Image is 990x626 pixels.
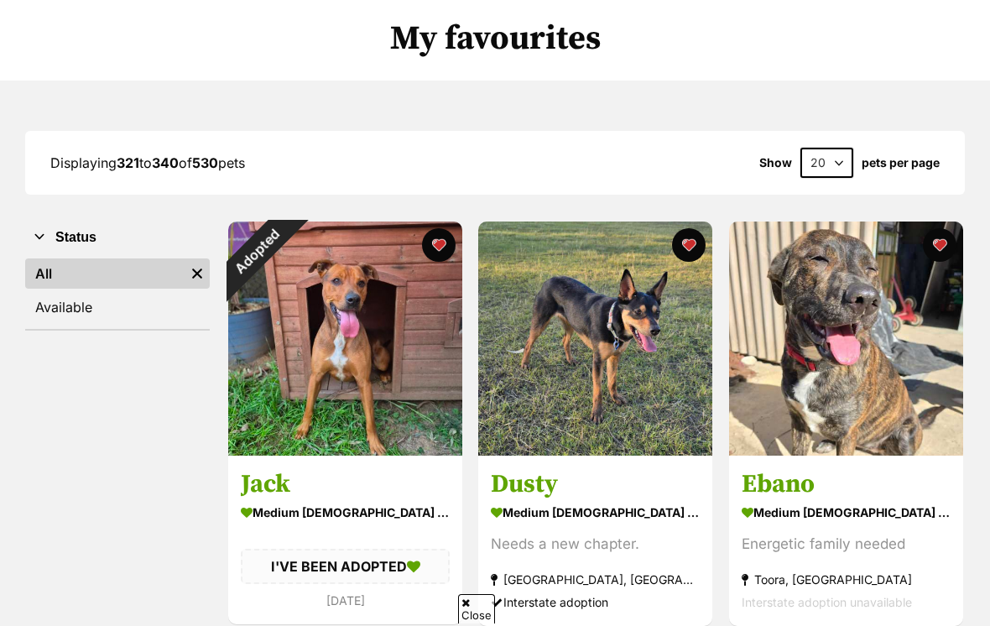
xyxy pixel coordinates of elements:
div: [DATE] [241,589,450,612]
span: Displaying to of pets [50,154,245,171]
button: Status [25,227,210,248]
span: Close [458,594,495,623]
div: Needs a new chapter. [491,533,700,556]
h3: Jack [241,468,450,500]
a: Available [25,292,210,322]
img: Jack [228,222,462,456]
div: [GEOGRAPHIC_DATA], [GEOGRAPHIC_DATA] [491,568,700,591]
a: Adopted [228,443,462,460]
button: favourite [422,228,456,262]
div: Adopted [206,200,309,303]
img: Ebano [729,222,963,456]
h3: Dusty [491,468,700,500]
div: Interstate adoption [491,591,700,613]
button: favourite [923,228,956,262]
span: Interstate adoption unavailable [742,595,912,609]
label: pets per page [862,156,940,170]
img: Dusty [478,222,712,456]
div: Toora, [GEOGRAPHIC_DATA] [742,568,951,591]
strong: 340 [152,154,179,171]
div: medium [DEMOGRAPHIC_DATA] Dog [491,500,700,524]
strong: 321 [117,154,139,171]
button: favourite [673,228,706,262]
span: Show [759,156,792,170]
div: medium [DEMOGRAPHIC_DATA] Dog [241,500,450,524]
h3: Ebano [742,468,951,500]
div: Energetic family needed [742,533,951,556]
a: Ebano medium [DEMOGRAPHIC_DATA] Dog Energetic family needed Toora, [GEOGRAPHIC_DATA] Interstate a... [729,456,963,626]
strong: 530 [192,154,218,171]
a: Dusty medium [DEMOGRAPHIC_DATA] Dog Needs a new chapter. [GEOGRAPHIC_DATA], [GEOGRAPHIC_DATA] Int... [478,456,712,626]
a: All [25,258,185,289]
a: Jack medium [DEMOGRAPHIC_DATA] Dog I'VE BEEN ADOPTED [DATE] favourite [228,456,462,624]
div: I'VE BEEN ADOPTED [241,549,450,584]
div: Status [25,255,210,329]
a: Remove filter [185,258,210,289]
div: medium [DEMOGRAPHIC_DATA] Dog [742,500,951,524]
